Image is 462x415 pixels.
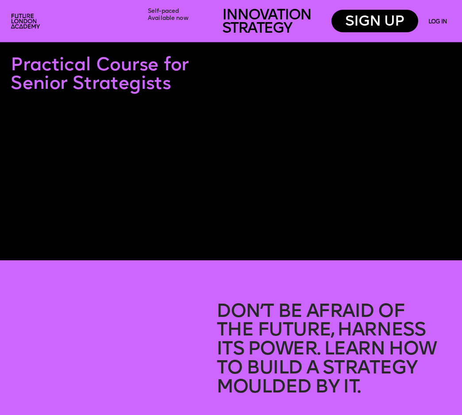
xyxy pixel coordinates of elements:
span: STRATEGY [222,22,292,37]
span: Available now [148,15,189,21]
span: the future, harness [216,322,425,340]
span: to build a strategy moulded by it. [216,360,421,397]
span: Self-paced [148,8,179,14]
img: upload-2f72e7a8-3806-41e8-b55b-d754ac055a4a.png [8,11,44,32]
a: LOG IN [428,19,447,25]
span: INNOVATION [222,8,311,23]
span: its power. learn How [216,341,436,359]
span: Don’t be Afraid of [216,303,404,321]
span: Practical Course for Senior Strategists [11,57,194,94]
